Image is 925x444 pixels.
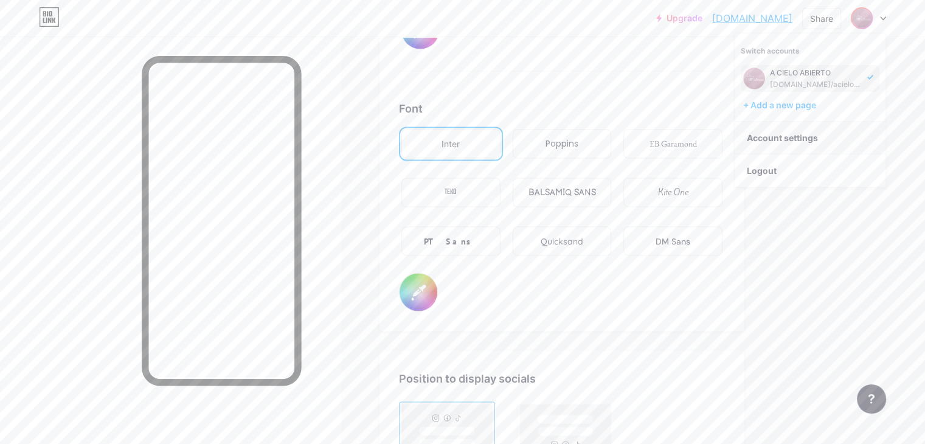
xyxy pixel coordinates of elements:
a: Upgrade [656,13,702,23]
div: A CIELO ABIERTO [770,68,864,78]
div: PT Sans [424,235,477,248]
div: [DOMAIN_NAME]/acieloabierto [770,80,864,89]
img: alejo gamarra [743,68,765,89]
div: Quicksand [541,235,583,248]
div: BALSAMIQ SANS [528,186,595,199]
div: Share [810,12,833,25]
div: Kite One [658,186,688,199]
div: EB Garamond [650,137,697,150]
a: Account settings [735,122,885,154]
div: DM Sans [656,235,690,248]
div: Inter [442,137,460,150]
div: + Add a new page [743,99,879,111]
div: TEKO [445,186,457,199]
div: Poppins [546,137,578,150]
div: Font [399,100,725,117]
a: [DOMAIN_NAME] [712,11,792,26]
li: Logout [735,154,885,187]
img: alejo gamarra [852,9,871,28]
div: Position to display socials [399,370,725,386]
span: Switch accounts [741,46,800,55]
